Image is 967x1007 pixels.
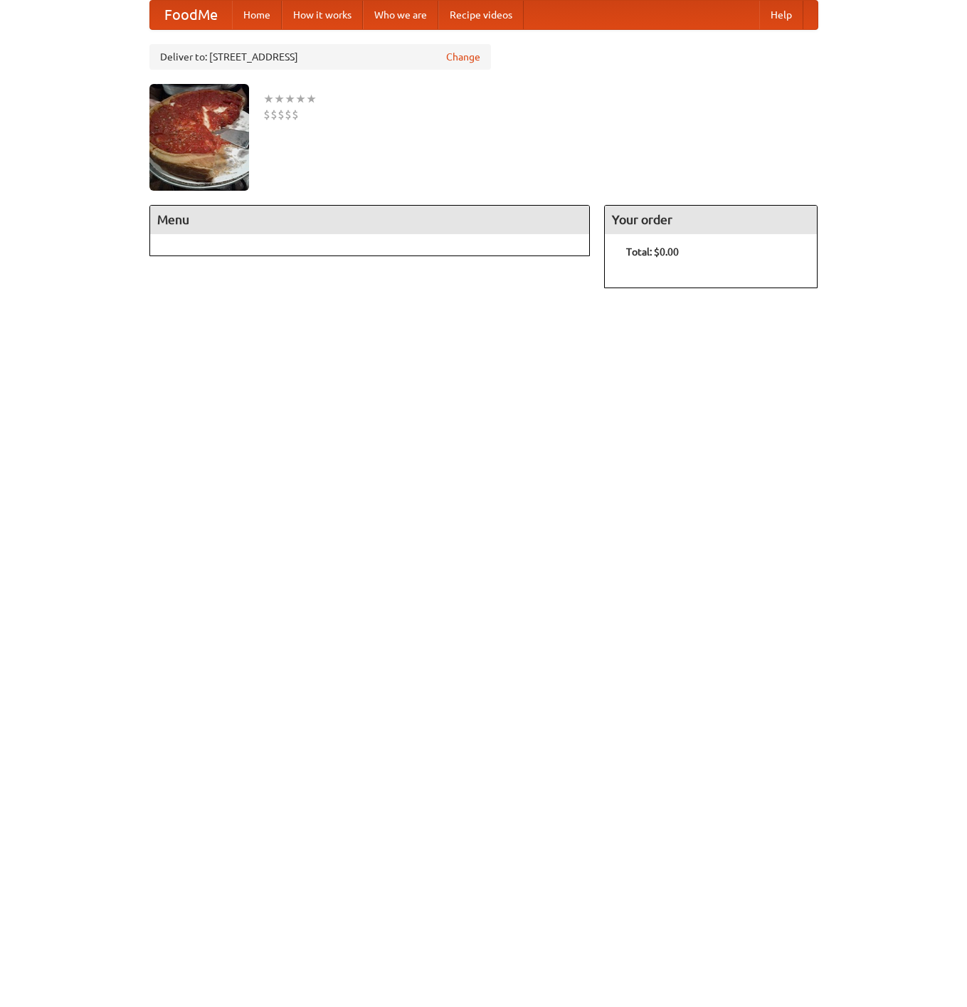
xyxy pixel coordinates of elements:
li: ★ [285,91,295,107]
li: $ [270,107,278,122]
li: $ [292,107,299,122]
a: Change [446,50,480,64]
li: $ [263,107,270,122]
li: $ [278,107,285,122]
li: $ [285,107,292,122]
a: Help [759,1,803,29]
a: How it works [282,1,363,29]
div: Deliver to: [STREET_ADDRESS] [149,44,491,70]
a: FoodMe [150,1,232,29]
a: Who we are [363,1,438,29]
li: ★ [274,91,285,107]
li: ★ [295,91,306,107]
img: angular.jpg [149,84,249,191]
li: ★ [306,91,317,107]
a: Home [232,1,282,29]
h4: Your order [605,206,817,234]
a: Recipe videos [438,1,524,29]
h4: Menu [150,206,590,234]
li: ★ [263,91,274,107]
b: Total: $0.00 [626,246,679,258]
